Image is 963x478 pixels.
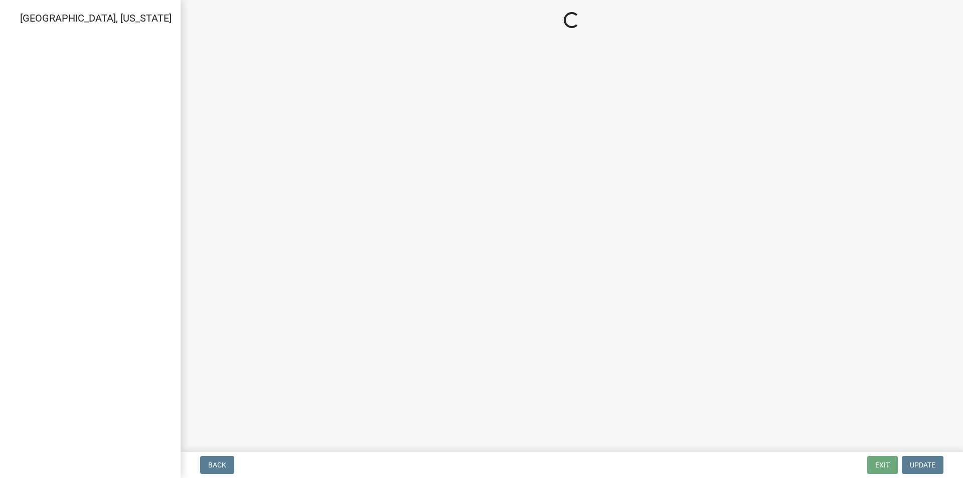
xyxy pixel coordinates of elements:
[867,456,898,474] button: Exit
[208,461,226,469] span: Back
[910,461,935,469] span: Update
[200,456,234,474] button: Back
[902,456,943,474] button: Update
[20,12,172,24] span: [GEOGRAPHIC_DATA], [US_STATE]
